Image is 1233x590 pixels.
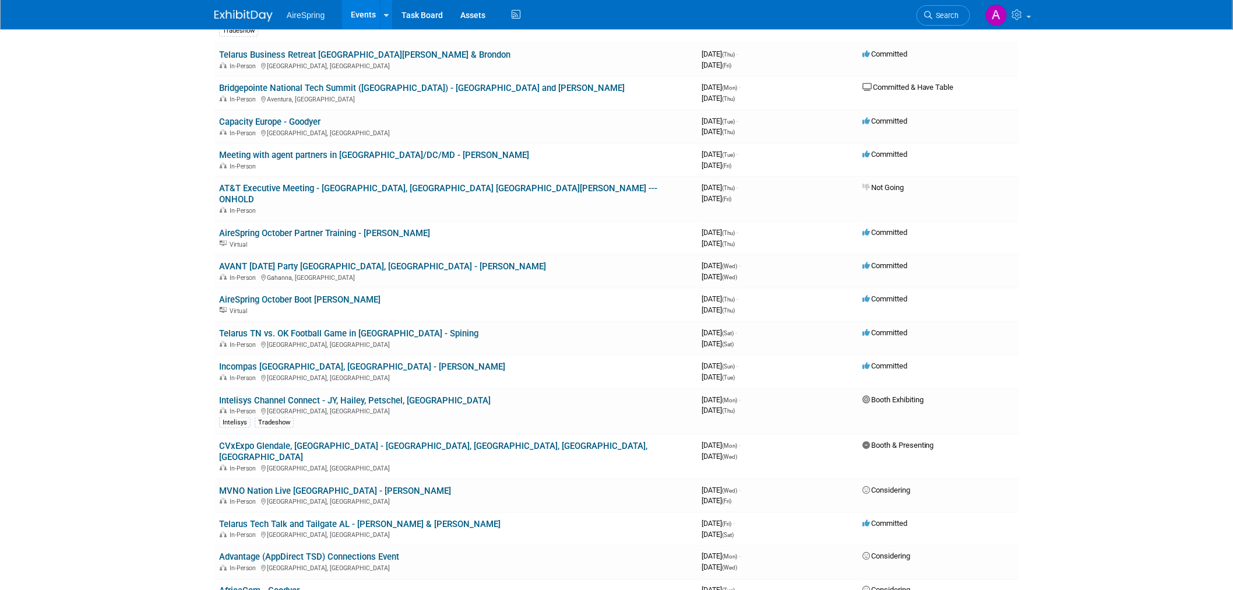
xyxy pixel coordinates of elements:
span: [DATE] [702,305,735,314]
span: Considering [862,552,910,561]
span: [DATE] [702,339,734,348]
img: Aila Ortiaga [985,4,1007,26]
span: (Thu) [722,185,735,191]
span: In-Person [230,498,259,505]
span: [DATE] [702,161,731,170]
span: (Sat) [722,532,734,538]
span: [DATE] [702,441,741,449]
span: [DATE] [702,94,735,103]
a: CVxExpo Glendale, [GEOGRAPHIC_DATA] - [GEOGRAPHIC_DATA], [GEOGRAPHIC_DATA], [GEOGRAPHIC_DATA], [G... [219,441,647,462]
span: [DATE] [702,272,737,281]
span: [DATE] [702,61,731,69]
span: - [737,228,738,237]
img: In-Person Event [220,207,227,213]
a: Telarus Business Retreat [GEOGRAPHIC_DATA][PERSON_NAME] & Brondon [219,50,510,60]
div: [GEOGRAPHIC_DATA], [GEOGRAPHIC_DATA] [219,463,692,472]
img: In-Person Event [220,408,227,413]
span: (Wed) [722,274,737,280]
a: Telarus TN vs. OK Football Game in [GEOGRAPHIC_DATA] - Spining [219,328,478,339]
span: [DATE] [702,239,735,248]
span: [DATE] [702,395,741,404]
span: [DATE] [702,328,737,337]
span: Committed [862,117,907,125]
span: [DATE] [702,127,735,136]
span: (Fri) [722,62,731,69]
span: In-Person [230,465,259,472]
span: In-Person [230,62,259,70]
a: Bridgepointe National Tech Summit ([GEOGRAPHIC_DATA]) - [GEOGRAPHIC_DATA] and [PERSON_NAME] [219,83,625,93]
div: Gahanna, [GEOGRAPHIC_DATA] [219,272,692,282]
span: (Mon) [722,85,737,91]
span: In-Person [230,207,259,215]
a: Meeting with agent partners in [GEOGRAPHIC_DATA]/DC/MD - [PERSON_NAME] [219,150,529,160]
span: - [737,294,738,303]
span: Committed [862,328,907,337]
span: [DATE] [702,83,741,92]
span: - [735,328,737,337]
span: In-Person [230,129,259,137]
span: [DATE] [702,486,741,494]
span: (Mon) [722,397,737,403]
span: (Tue) [722,374,735,381]
span: In-Person [230,408,259,415]
span: (Thu) [722,296,735,303]
span: (Sun) [722,363,735,370]
span: - [739,441,741,449]
span: [DATE] [702,519,735,528]
span: - [739,486,741,494]
span: [DATE] [702,50,738,58]
span: In-Person [230,163,259,170]
span: (Tue) [722,118,735,125]
span: (Thu) [722,408,735,414]
a: Intelisys Channel Connect - JY, Hailey, Petschel, [GEOGRAPHIC_DATA] [219,395,491,406]
span: Committed [862,361,907,370]
span: (Thu) [722,230,735,236]
img: Virtual Event [220,307,227,313]
div: [GEOGRAPHIC_DATA], [GEOGRAPHIC_DATA] [219,339,692,349]
span: Committed [862,150,907,159]
span: (Wed) [722,487,737,494]
span: (Fri) [722,163,731,169]
img: In-Person Event [220,62,227,68]
span: Committed [862,261,907,270]
span: In-Person [230,532,259,539]
span: (Wed) [722,565,737,571]
span: In-Person [230,374,259,382]
span: (Tue) [722,152,735,158]
img: ExhibitDay [214,10,273,22]
span: [DATE] [702,261,741,270]
span: [DATE] [702,530,734,539]
span: Committed [862,228,907,237]
span: In-Person [230,274,259,282]
span: Considering [862,486,910,494]
span: [DATE] [702,361,738,370]
span: - [737,150,738,159]
span: [DATE] [702,406,735,415]
img: In-Person Event [220,163,227,168]
span: (Fri) [722,498,731,504]
span: Committed & Have Table [862,83,954,92]
span: [DATE] [702,373,735,381]
span: [DATE] [702,228,738,237]
span: [DATE] [702,194,731,203]
span: (Thu) [722,129,735,135]
img: In-Person Event [220,274,227,280]
img: Virtual Event [220,241,227,247]
span: (Thu) [722,51,735,58]
span: Booth & Presenting [862,441,934,449]
span: [DATE] [702,452,737,461]
span: Committed [862,50,907,58]
img: In-Person Event [220,532,227,538]
span: Not Going [862,183,904,192]
span: In-Person [230,341,259,349]
span: In-Person [230,565,259,573]
div: Tradeshow [219,26,258,36]
a: AT&T Executive Meeting - [GEOGRAPHIC_DATA], [GEOGRAPHIC_DATA] [GEOGRAPHIC_DATA][PERSON_NAME] --- ... [219,183,657,205]
span: - [733,519,735,528]
span: Committed [862,294,907,303]
div: [GEOGRAPHIC_DATA], [GEOGRAPHIC_DATA] [219,496,692,505]
span: - [739,83,741,92]
span: - [739,395,741,404]
div: [GEOGRAPHIC_DATA], [GEOGRAPHIC_DATA] [219,128,692,137]
a: Capacity Europe - Goodyer [219,117,320,127]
